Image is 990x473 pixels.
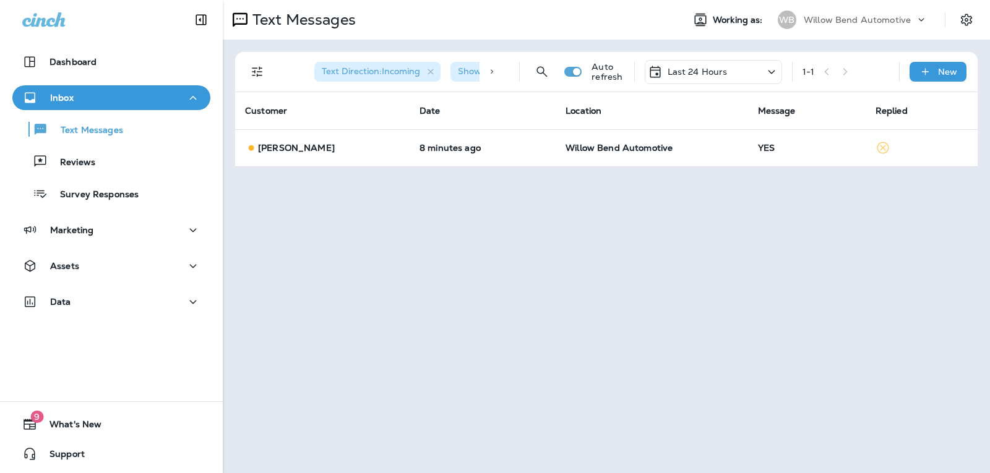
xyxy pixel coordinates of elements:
span: What's New [37,419,101,434]
p: Reviews [48,157,95,169]
span: Replied [876,105,908,116]
button: Filters [245,59,270,84]
button: Reviews [12,148,210,174]
span: Date [420,105,441,116]
button: Text Messages [12,116,210,142]
p: Dashboard [49,57,97,67]
p: Last 24 Hours [668,67,728,77]
div: 1 - 1 [803,67,814,77]
p: Text Messages [247,11,356,29]
span: Working as: [713,15,765,25]
p: [PERSON_NAME] [258,143,335,153]
span: Location [566,105,601,116]
div: WB [778,11,796,29]
span: 9 [30,411,43,423]
div: Show Start/Stop/Unsubscribe:true [450,62,627,82]
span: Support [37,449,85,464]
span: Show Start/Stop/Unsubscribe : true [458,66,607,77]
button: Inbox [12,85,210,110]
span: Text Direction : Incoming [322,66,420,77]
button: Survey Responses [12,181,210,207]
p: Inbox [50,93,74,103]
p: Marketing [50,225,93,235]
p: Survey Responses [48,189,139,201]
p: Text Messages [48,125,123,137]
button: 9What's New [12,412,210,437]
p: Aug 28, 2025 12:55 PM [420,143,546,153]
div: YES [758,143,856,153]
button: Data [12,289,210,314]
button: Marketing [12,218,210,242]
button: Dashboard [12,49,210,74]
div: Text Direction:Incoming [314,62,441,82]
button: Assets [12,254,210,278]
span: Customer [245,105,287,116]
button: Support [12,441,210,466]
span: Willow Bend Automotive [566,142,673,153]
p: Auto refresh [592,62,624,82]
p: Willow Bend Automotive [804,15,911,25]
span: Message [758,105,796,116]
p: New [938,67,957,77]
button: Collapse Sidebar [184,7,218,32]
button: Search Messages [530,59,554,84]
button: Settings [955,9,978,31]
p: Assets [50,261,79,271]
p: Data [50,297,71,307]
